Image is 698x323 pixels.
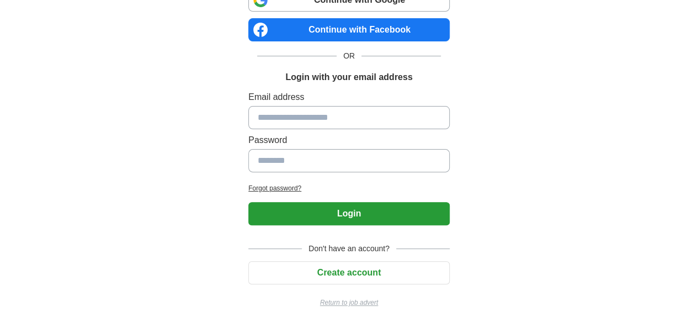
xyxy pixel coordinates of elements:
label: Email address [248,91,450,104]
button: Create account [248,261,450,284]
a: Forgot password? [248,183,450,193]
span: Don't have an account? [302,243,396,255]
a: Return to job advert [248,298,450,308]
h1: Login with your email address [285,71,412,84]
a: Continue with Facebook [248,18,450,41]
span: OR [337,50,361,62]
a: Create account [248,268,450,277]
label: Password [248,134,450,147]
button: Login [248,202,450,225]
